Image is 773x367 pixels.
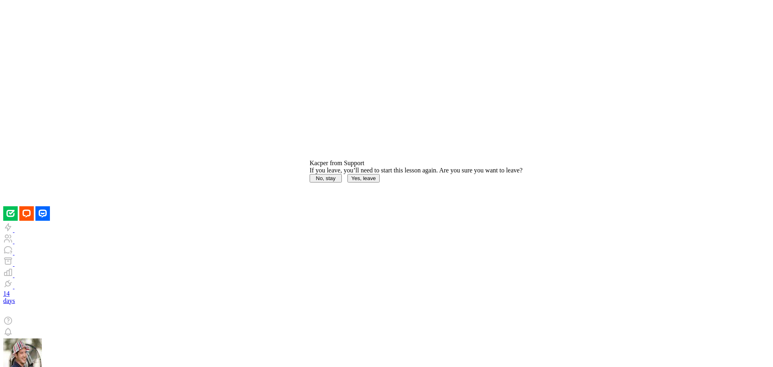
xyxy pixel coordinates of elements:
button: Yes, leave [347,174,380,182]
span: Kacper [310,160,328,166]
div: days [3,297,770,305]
button: No, stay [310,174,342,182]
span: from Support [330,160,364,166]
a: 14 days [3,290,770,305]
div: If you leave, you’ll need to start this lesson again. Are you sure you want to leave? [310,167,523,174]
button: Open LiveChat chat widget [6,3,31,27]
div: 14 [3,290,770,297]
